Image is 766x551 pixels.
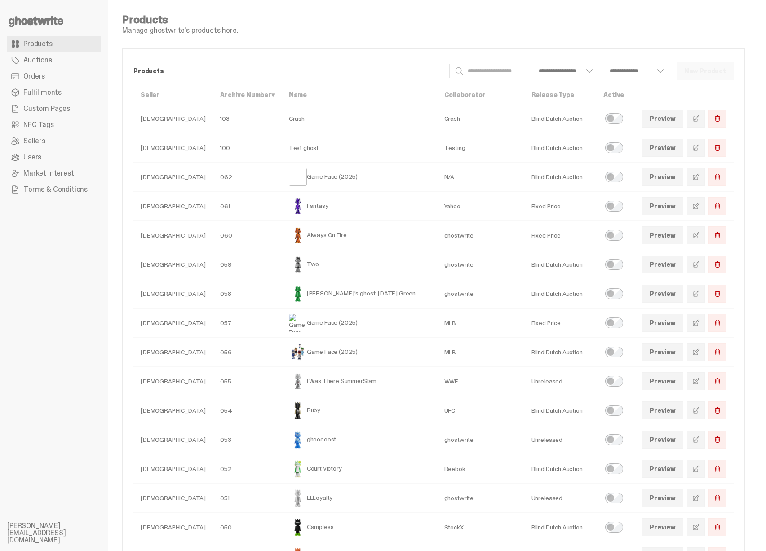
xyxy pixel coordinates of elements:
[282,425,437,454] td: ghooooost
[437,250,524,279] td: ghostwrite
[213,338,282,367] td: 056
[642,518,683,536] a: Preview
[603,91,624,99] a: Active
[282,513,437,542] td: Campless
[133,68,442,74] p: Products
[524,425,597,454] td: Unreleased
[7,149,101,165] a: Users
[289,314,307,332] img: Game Face (2025)
[7,52,101,68] a: Auctions
[282,133,437,163] td: Test ghost
[708,460,726,478] button: Delete Product
[708,110,726,128] button: Delete Product
[524,163,597,192] td: Blind Dutch Auction
[524,309,597,338] td: Fixed Price
[708,343,726,361] button: Delete Product
[282,192,437,221] td: Fantasy
[213,104,282,133] td: 103
[23,170,74,177] span: Market Interest
[133,133,213,163] td: [DEMOGRAPHIC_DATA]
[524,86,597,104] th: Release Type
[133,279,213,309] td: [DEMOGRAPHIC_DATA]
[642,343,683,361] a: Preview
[23,40,53,48] span: Products
[7,165,101,181] a: Market Interest
[708,285,726,303] button: Delete Product
[708,256,726,273] button: Delete Product
[437,133,524,163] td: Testing
[133,425,213,454] td: [DEMOGRAPHIC_DATA]
[524,513,597,542] td: Blind Dutch Auction
[213,309,282,338] td: 057
[437,396,524,425] td: UFC
[133,396,213,425] td: [DEMOGRAPHIC_DATA]
[437,104,524,133] td: Crash
[23,89,62,96] span: Fulfillments
[23,186,88,193] span: Terms & Conditions
[437,484,524,513] td: ghostwrite
[282,104,437,133] td: Crash
[642,489,683,507] a: Preview
[7,84,101,101] a: Fulfillments
[289,285,307,303] img: Schrödinger's ghost: Sunday Green
[524,192,597,221] td: Fixed Price
[133,163,213,192] td: [DEMOGRAPHIC_DATA]
[7,101,101,117] a: Custom Pages
[708,168,726,186] button: Delete Product
[289,168,307,186] img: Game Face (2025)
[133,367,213,396] td: [DEMOGRAPHIC_DATA]
[437,425,524,454] td: ghostwrite
[642,431,683,449] a: Preview
[282,309,437,338] td: Game Face (2025)
[642,285,683,303] a: Preview
[282,367,437,396] td: I Was There SummerSlam
[524,104,597,133] td: Blind Dutch Auction
[708,401,726,419] button: Delete Product
[289,197,307,215] img: Fantasy
[7,68,101,84] a: Orders
[213,484,282,513] td: 051
[213,221,282,250] td: 060
[23,121,54,128] span: NFC Tags
[23,137,45,145] span: Sellers
[524,279,597,309] td: Blind Dutch Auction
[122,27,238,34] p: Manage ghostwrite's products here.
[642,314,683,332] a: Preview
[437,279,524,309] td: ghostwrite
[642,460,683,478] a: Preview
[133,309,213,338] td: [DEMOGRAPHIC_DATA]
[708,139,726,157] button: Delete Product
[133,454,213,484] td: [DEMOGRAPHIC_DATA]
[437,86,524,104] th: Collaborator
[7,117,101,133] a: NFC Tags
[524,484,597,513] td: Unreleased
[7,522,115,544] li: [PERSON_NAME][EMAIL_ADDRESS][DOMAIN_NAME]
[282,454,437,484] td: Court Victory
[642,226,683,244] a: Preview
[708,314,726,332] button: Delete Product
[289,372,307,390] img: I Was There SummerSlam
[437,367,524,396] td: WWE
[282,250,437,279] td: Two
[289,226,307,244] img: Always On Fire
[642,372,683,390] a: Preview
[708,372,726,390] button: Delete Product
[23,154,41,161] span: Users
[7,133,101,149] a: Sellers
[213,279,282,309] td: 058
[23,73,45,80] span: Orders
[213,133,282,163] td: 100
[133,484,213,513] td: [DEMOGRAPHIC_DATA]
[213,250,282,279] td: 059
[289,518,307,536] img: Campless
[122,14,238,25] h4: Products
[708,226,726,244] button: Delete Product
[282,163,437,192] td: Game Face (2025)
[708,518,726,536] button: Delete Product
[133,221,213,250] td: [DEMOGRAPHIC_DATA]
[437,163,524,192] td: N/A
[133,250,213,279] td: [DEMOGRAPHIC_DATA]
[133,513,213,542] td: [DEMOGRAPHIC_DATA]
[642,401,683,419] a: Preview
[642,139,683,157] a: Preview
